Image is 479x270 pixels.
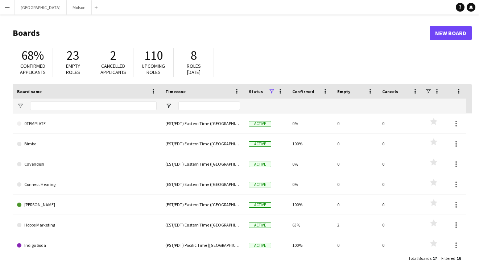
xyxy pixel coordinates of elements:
span: Cancelled applicants [100,63,126,75]
span: Active [249,182,271,187]
span: Upcoming roles [142,63,165,75]
button: Open Filter Menu [165,103,172,109]
a: [PERSON_NAME] [17,195,157,215]
span: 17 [433,256,437,261]
div: (EST/EDT) Eastern Time ([GEOGRAPHIC_DATA] & [GEOGRAPHIC_DATA]) [161,195,244,215]
span: Active [249,223,271,228]
div: 0 [333,134,378,154]
span: Active [249,121,271,126]
div: 0 [378,154,423,174]
span: Board name [17,89,42,94]
span: Empty [337,89,350,94]
div: 0% [288,154,333,174]
span: Confirmed [292,89,314,94]
div: 0 [378,215,423,235]
h1: Boards [13,28,430,38]
div: 0 [333,113,378,133]
span: Status [249,89,263,94]
span: Active [249,141,271,147]
div: 0% [288,174,333,194]
span: 23 [67,47,79,63]
button: Open Filter Menu [17,103,24,109]
span: Total Boards [408,256,431,261]
a: Connect Hearing [17,174,157,195]
a: New Board [430,26,472,40]
div: 2 [333,215,378,235]
span: 2 [110,47,116,63]
div: 0 [333,174,378,194]
div: (EST/EDT) Eastern Time ([GEOGRAPHIC_DATA] & [GEOGRAPHIC_DATA]) [161,215,244,235]
input: Board name Filter Input [30,101,157,110]
span: 110 [144,47,163,63]
div: (EST/EDT) Eastern Time ([GEOGRAPHIC_DATA] & [GEOGRAPHIC_DATA]) [161,174,244,194]
button: Molson [67,0,92,14]
input: Timezone Filter Input [178,101,240,110]
div: : [441,251,461,265]
div: 0 [333,235,378,255]
span: 68% [21,47,44,63]
span: Filtered [441,256,455,261]
span: Active [249,202,271,208]
div: (EST/EDT) Eastern Time ([GEOGRAPHIC_DATA] & [GEOGRAPHIC_DATA]) [161,113,244,133]
div: : [408,251,437,265]
a: Indigo Soda [17,235,157,256]
div: 100% [288,235,333,255]
span: Active [249,243,271,248]
button: [GEOGRAPHIC_DATA] [15,0,67,14]
div: 0% [288,113,333,133]
div: 0 [378,113,423,133]
a: Cavendish [17,154,157,174]
div: (EST/EDT) Eastern Time ([GEOGRAPHIC_DATA] & [GEOGRAPHIC_DATA]) [161,134,244,154]
div: 0 [333,154,378,174]
span: Confirmed applicants [20,63,46,75]
div: 0 [333,195,378,215]
div: (EST/EDT) Eastern Time ([GEOGRAPHIC_DATA] & [GEOGRAPHIC_DATA]) [161,154,244,174]
span: 16 [457,256,461,261]
div: 100% [288,195,333,215]
div: 0 [378,174,423,194]
a: Hobbs Marketing [17,215,157,235]
span: Roles [DATE] [187,63,201,75]
span: Active [249,162,271,167]
div: 0 [378,235,423,255]
div: 0 [378,195,423,215]
span: 8 [191,47,197,63]
div: 63% [288,215,333,235]
span: Cancels [382,89,398,94]
a: 0TEMPLATE [17,113,157,134]
span: Timezone [165,89,186,94]
div: 0 [378,134,423,154]
div: (PST/PDT) Pacific Time ([GEOGRAPHIC_DATA] & [GEOGRAPHIC_DATA]) [161,235,244,255]
a: Bimbo [17,134,157,154]
span: Empty roles [66,63,80,75]
div: 100% [288,134,333,154]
